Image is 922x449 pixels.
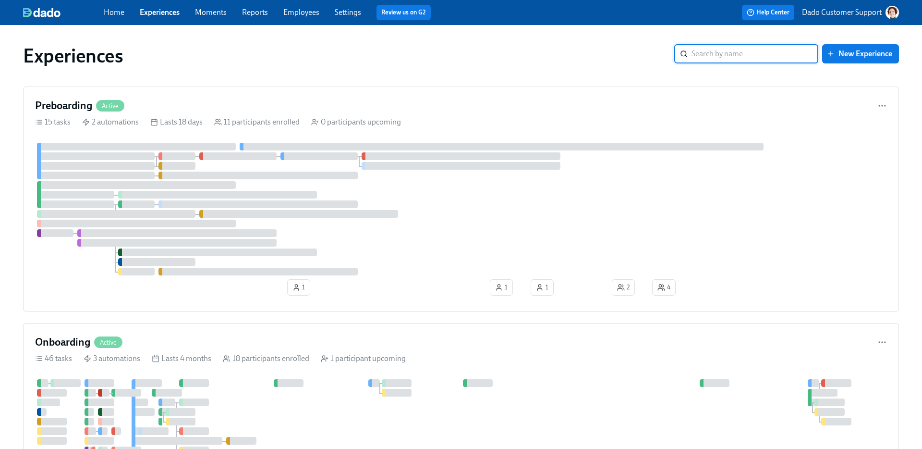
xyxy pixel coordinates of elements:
span: New Experience [829,49,892,59]
span: 4 [657,283,670,292]
h1: Experiences [23,44,123,67]
a: Review us on G2 [381,8,426,17]
a: dado [23,8,104,17]
h4: Preboarding [35,99,92,113]
div: 2 automations [82,117,139,127]
button: Dado Customer Support [802,6,899,19]
div: Lasts 18 days [150,117,203,127]
input: Search by name [691,44,818,63]
div: 15 tasks [35,117,71,127]
img: AATXAJw-nxTkv1ws5kLOi-TQIsf862R-bs_0p3UQSuGH=s96-c [886,6,899,19]
div: 18 participants enrolled [223,353,309,364]
div: 1 participant upcoming [321,353,406,364]
span: 1 [536,283,548,292]
a: Reports [242,8,268,17]
button: 1 [490,279,513,296]
button: 1 [287,279,310,296]
p: Dado Customer Support [802,7,882,18]
a: Employees [283,8,319,17]
span: 2 [617,283,630,292]
button: Review us on G2 [376,5,431,20]
button: 1 [531,279,554,296]
span: Help Center [747,8,789,17]
span: 1 [495,283,508,292]
div: 0 participants upcoming [311,117,401,127]
button: New Experience [822,44,899,63]
a: PreboardingActive15 tasks 2 automations Lasts 18 days 11 participants enrolled 0 participants upc... [23,87,899,312]
div: 3 automations [84,353,140,364]
span: 1 [292,283,305,292]
button: 4 [652,279,676,296]
button: Help Center [742,5,794,20]
a: Moments [195,8,227,17]
div: 11 participants enrolled [214,117,300,127]
a: Settings [335,8,361,17]
img: dado [23,8,61,17]
h4: Onboarding [35,335,90,349]
button: 2 [612,279,635,296]
div: 46 tasks [35,353,72,364]
a: Home [104,8,124,17]
span: Active [94,339,122,346]
span: Active [96,102,124,110]
div: Lasts 4 months [152,353,211,364]
a: Experiences [140,8,180,17]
